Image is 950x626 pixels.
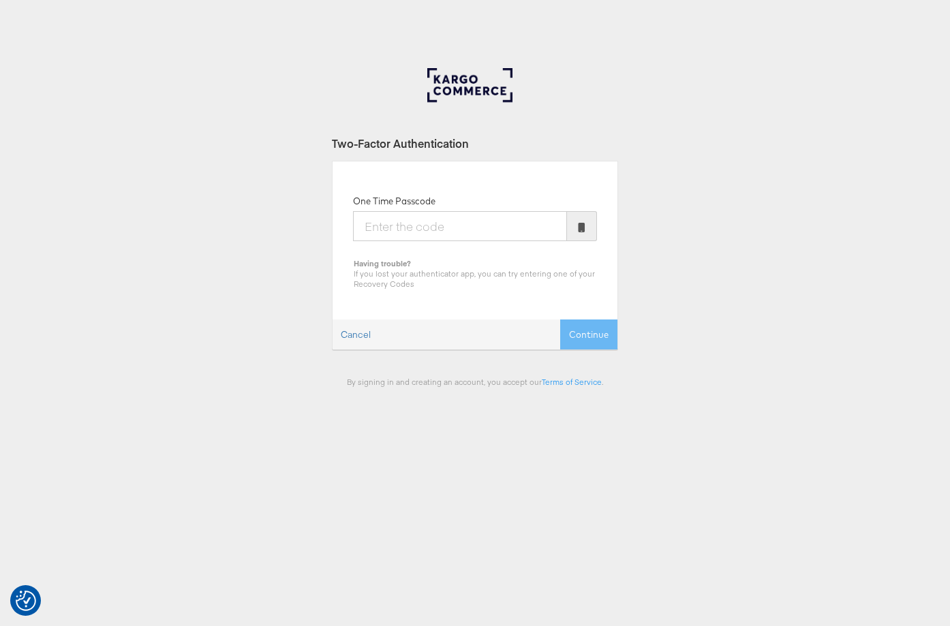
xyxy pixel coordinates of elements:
b: Having trouble? [354,258,411,268]
button: Consent Preferences [16,591,36,611]
div: Two-Factor Authentication [332,136,618,151]
a: Cancel [333,320,379,349]
span: If you lost your authenticator app, you can try entering one of your Recovery Codes [354,268,595,289]
a: Terms of Service [542,377,602,387]
img: Revisit consent button [16,591,36,611]
input: Enter the code [353,211,567,241]
label: One Time Passcode [353,195,435,208]
div: By signing in and creating an account, you accept our . [332,377,618,387]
